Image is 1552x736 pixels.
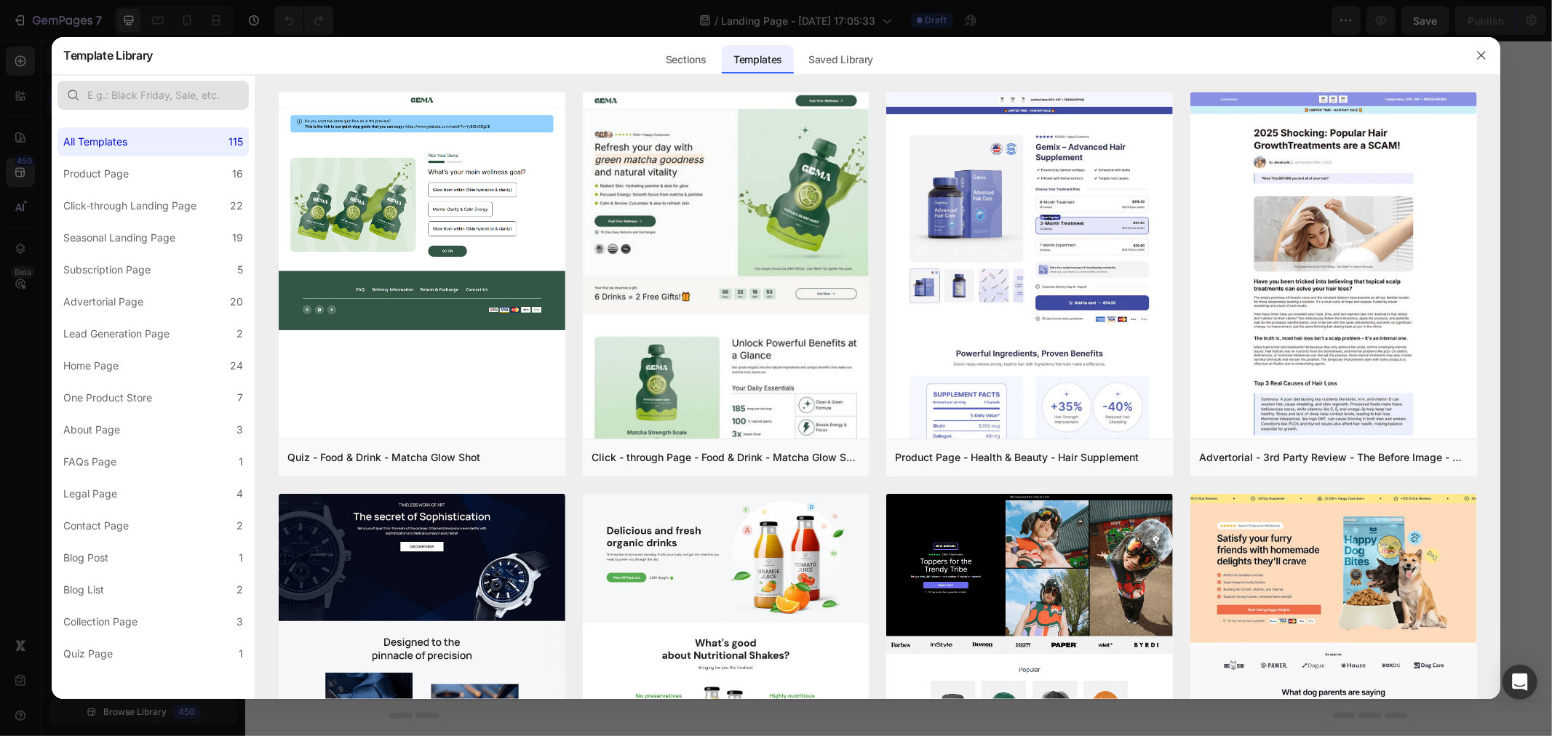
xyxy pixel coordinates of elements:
[232,165,243,183] div: 16
[239,453,243,471] div: 1
[279,92,565,330] img: quiz-1.png
[556,462,752,473] div: Start with Generating from URL or image
[63,325,170,343] div: Lead Generation Page
[63,645,113,663] div: Quiz Page
[63,133,127,151] div: All Templates
[592,449,861,466] div: Click - through Page - Food & Drink - Matcha Glow Shot
[63,229,175,247] div: Seasonal Landing Page
[237,261,243,279] div: 5
[895,449,1139,466] div: Product Page - Health & Beauty - Hair Supplement
[236,581,243,599] div: 2
[1199,449,1468,466] div: Advertorial - 3rd Party Review - The Before Image - Hair Supplement
[565,351,741,369] div: Start with Sections from sidebar
[63,421,120,439] div: About Page
[287,449,480,466] div: Quiz - Food & Drink - Matcha Glow Shot
[237,389,243,407] div: 7
[656,380,759,409] button: Add elements
[63,261,151,279] div: Subscription Page
[63,581,104,599] div: Blog List
[63,197,196,215] div: Click-through Landing Page
[230,293,243,311] div: 20
[63,485,117,503] div: Legal Page
[63,549,108,567] div: Blog Post
[63,517,129,535] div: Contact Page
[797,45,885,74] div: Saved Library
[63,453,116,471] div: FAQs Page
[236,517,243,535] div: 2
[63,36,153,74] h2: Template Library
[1503,665,1537,700] div: Open Intercom Messenger
[63,293,143,311] div: Advertorial Page
[57,81,249,110] input: E.g.: Black Friday, Sale, etc.
[236,485,243,503] div: 4
[548,380,648,409] button: Add sections
[236,325,243,343] div: 2
[230,357,243,375] div: 24
[232,229,243,247] div: 19
[230,197,243,215] div: 22
[236,421,243,439] div: 3
[239,645,243,663] div: 1
[654,45,717,74] div: Sections
[236,613,243,631] div: 3
[228,133,243,151] div: 115
[63,613,138,631] div: Collection Page
[63,165,129,183] div: Product Page
[239,549,243,567] div: 1
[63,357,119,375] div: Home Page
[63,389,152,407] div: One Product Store
[722,45,794,74] div: Templates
